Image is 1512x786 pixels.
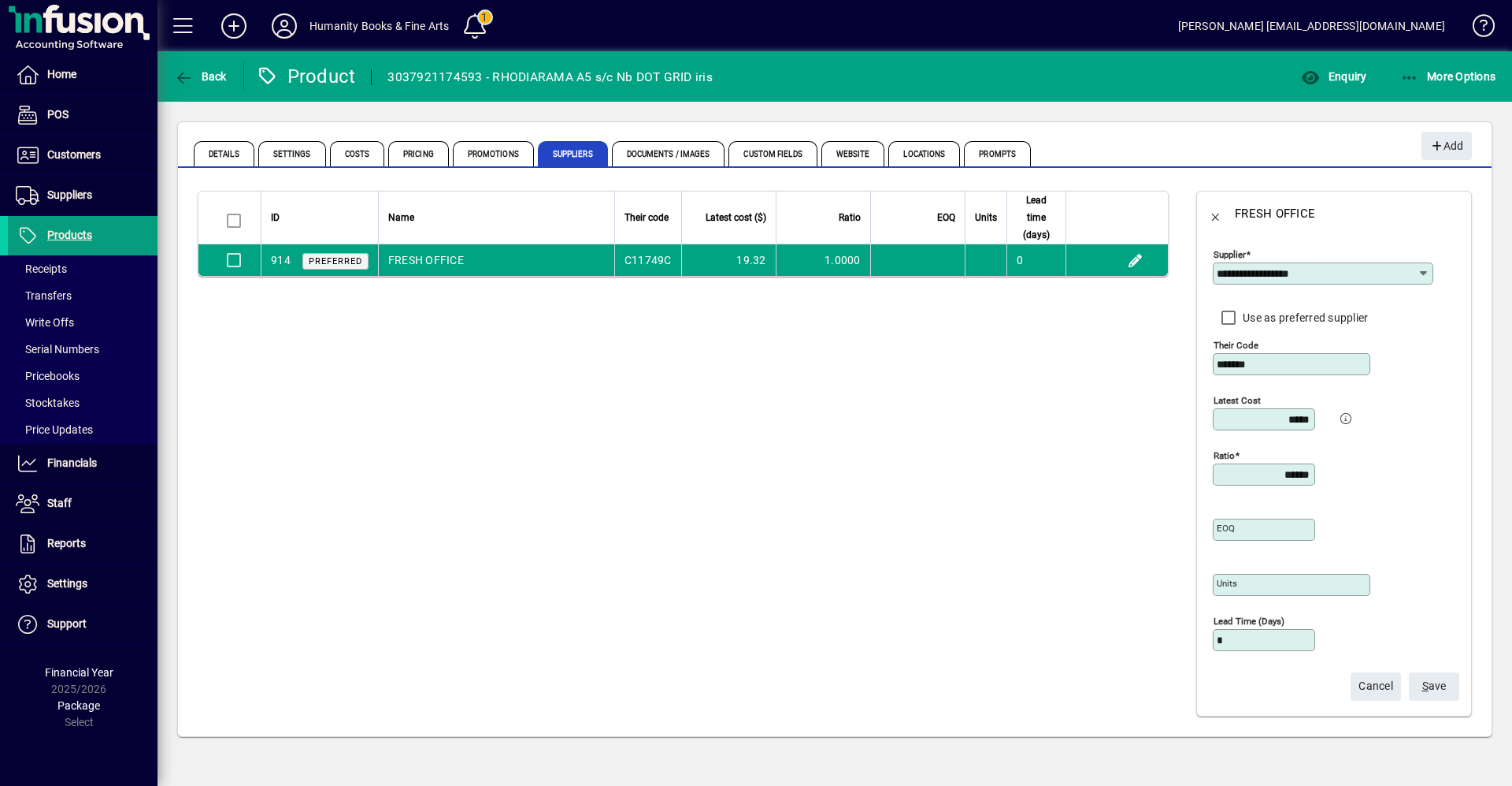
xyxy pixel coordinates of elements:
[57,699,100,712] span: Package
[47,229,92,241] span: Products
[47,148,101,161] span: Customers
[194,141,254,166] span: Details
[1429,133,1463,159] span: Add
[1217,578,1237,589] mat-label: Units
[47,497,72,509] span: Staff
[1421,132,1472,160] button: Add
[16,316,74,329] span: Write Offs
[170,62,231,91] button: Back
[47,537,86,549] span: Reports
[271,252,291,269] div: 914
[8,336,157,363] a: Serial Numbers
[16,343,99,356] span: Serial Numbers
[612,141,725,166] span: Documents / Images
[1351,672,1401,701] button: Cancel
[47,456,97,469] span: Financials
[8,484,157,523] a: Staff
[47,577,87,590] span: Settings
[8,176,157,215] a: Suppliers
[16,263,67,275] span: Receipts
[681,244,776,276] td: 19.32
[8,363,157,389] a: Pricebooks
[937,209,955,226] span: EOQ
[8,309,157,336] a: Write Offs
[1235,201,1315,226] div: FRESH OFFICE
[259,12,309,40] button: Profile
[1217,523,1235,534] mat-label: EOQ
[728,141,817,166] span: Custom Fields
[1400,70,1496,83] span: More Options
[8,416,157,443] a: Price Updates
[975,209,997,226] span: Units
[330,141,385,166] span: Costs
[258,141,326,166] span: Settings
[378,244,614,276] td: FRESH OFFICE
[1197,195,1235,233] button: Back
[16,370,80,382] span: Pricebooks
[8,444,157,483] a: Financials
[1178,13,1445,39] div: [PERSON_NAME] [EMAIL_ADDRESS][DOMAIN_NAME]
[1214,450,1235,461] mat-label: Ratio
[388,141,449,166] span: Pricing
[1358,673,1393,699] span: Cancel
[209,12,259,40] button: Add
[1240,310,1368,326] label: Use as preferred supplier
[1214,395,1261,406] mat-label: Latest cost
[1422,673,1447,699] span: ave
[8,136,157,175] a: Customers
[1214,249,1246,260] mat-label: Supplier
[8,524,157,564] a: Reports
[706,209,766,226] span: Latest cost ($)
[8,55,157,95] a: Home
[271,209,280,226] span: ID
[1017,192,1057,244] span: Lead time (days)
[1461,3,1492,54] a: Knowledge Base
[8,605,157,644] a: Support
[174,70,227,83] span: Back
[8,282,157,309] a: Transfers
[309,13,450,39] div: Humanity Books & Fine Arts
[16,289,72,302] span: Transfers
[964,141,1031,166] span: Prompts
[821,141,885,166] span: Website
[839,209,861,226] span: Ratio
[309,256,362,266] span: Preferred
[888,141,960,166] span: Locations
[624,209,669,226] span: Their code
[387,65,713,90] div: 3037921174593 - RHODIARAMA A5 s/c Nb DOT GRID iris
[8,95,157,135] a: POS
[614,244,681,276] td: C11749C
[1214,340,1258,351] mat-label: Their code
[256,64,356,89] div: Product
[47,108,69,121] span: POS
[157,62,244,91] app-page-header-button: Back
[8,389,157,416] a: Stocktakes
[1301,70,1366,83] span: Enquiry
[16,397,80,409] span: Stocktakes
[776,244,870,276] td: 1.0000
[1297,62,1370,91] button: Enquiry
[47,617,87,630] span: Support
[8,564,157,604] a: Settings
[16,423,93,436] span: Price Updates
[8,255,157,282] a: Receipts
[1396,62,1500,91] button: More Options
[45,666,113,679] span: Financial Year
[47,188,92,201] span: Suppliers
[1214,616,1284,627] mat-label: Lead time (days)
[1422,680,1429,692] span: S
[453,141,534,166] span: Promotions
[1409,672,1459,701] button: Save
[47,68,76,80] span: Home
[1006,244,1066,276] td: 0
[388,209,414,226] span: Name
[538,141,608,166] span: Suppliers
